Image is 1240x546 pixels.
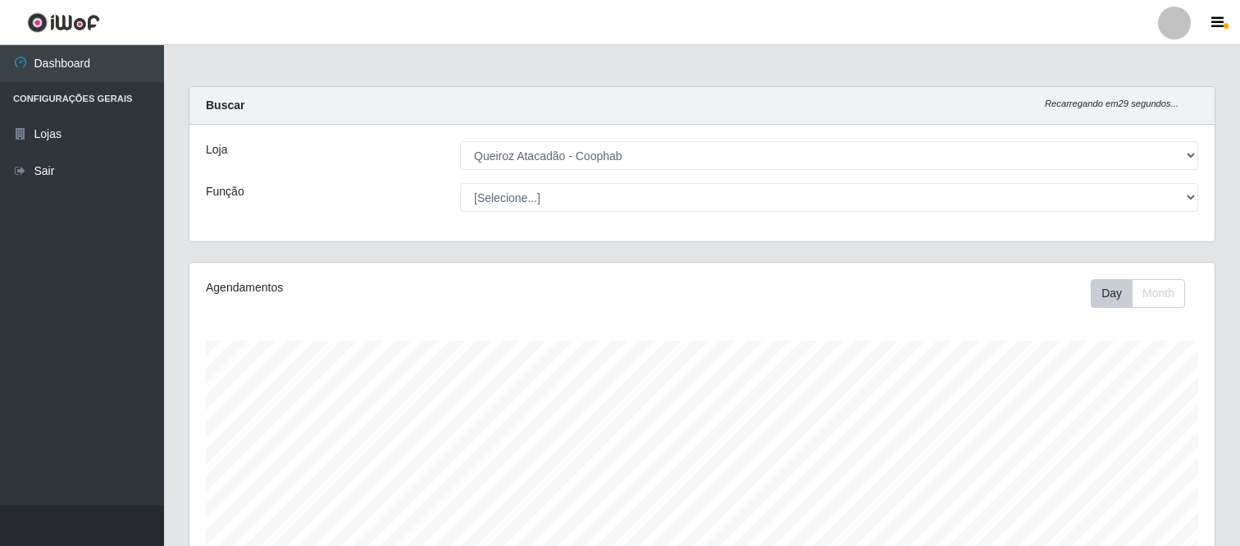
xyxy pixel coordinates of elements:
div: Agendamentos [206,279,605,296]
button: Month [1132,279,1185,308]
strong: Buscar [206,99,244,112]
button: Day [1091,279,1133,308]
div: Toolbar with button groups [1091,279,1198,308]
i: Recarregando em 29 segundos... [1045,99,1178,108]
label: Função [206,183,244,200]
img: CoreUI Logo [27,12,100,33]
label: Loja [206,141,227,158]
div: First group [1091,279,1185,308]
